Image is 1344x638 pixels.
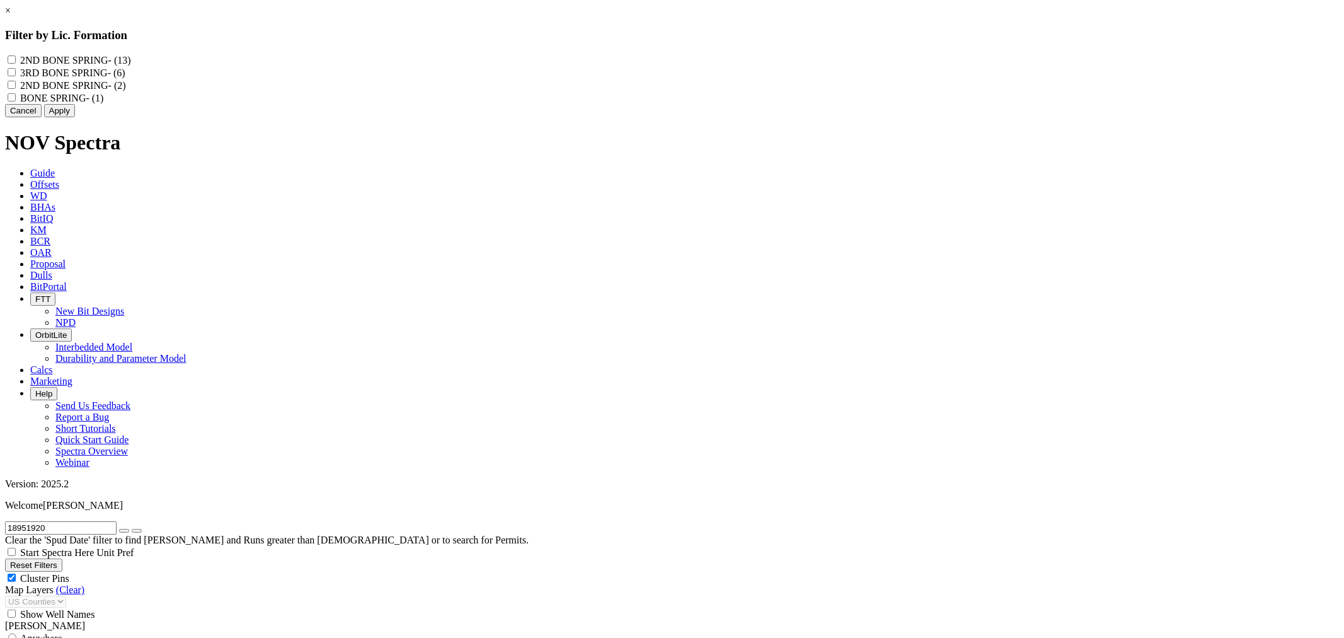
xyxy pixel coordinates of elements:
input: Search [5,521,117,535]
span: Dulls [30,270,52,281]
a: Webinar [55,457,89,468]
p: Welcome [5,500,1339,511]
label: BONE SPRING [20,93,103,103]
button: Reset Filters [5,559,62,572]
a: × [5,5,11,16]
span: Cluster Pins [20,573,69,584]
h1: NOV Spectra [5,131,1339,154]
span: BitIQ [30,213,53,224]
span: BCR [30,236,50,246]
span: Calcs [30,364,53,375]
a: Report a Bug [55,412,109,422]
span: - (13) [108,55,131,66]
div: Version: 2025.2 [5,478,1339,490]
a: Short Tutorials [55,423,116,434]
a: Interbedded Model [55,342,132,352]
span: Marketing [30,376,72,386]
span: KM [30,224,47,235]
span: OrbitLite [35,330,67,340]
span: Help [35,389,52,398]
span: WD [30,190,47,201]
h3: Filter by Lic. Formation [5,28,1339,42]
span: - (1) [86,93,103,103]
a: Send Us Feedback [55,400,130,411]
span: Offsets [30,179,59,190]
a: Quick Start Guide [55,434,129,445]
a: Spectra Overview [55,446,128,456]
span: BitPortal [30,281,67,292]
div: [PERSON_NAME] [5,620,1339,632]
span: - (6) [108,67,125,78]
span: Unit Pref [96,547,134,558]
label: 2ND BONE SPRING [20,55,131,66]
span: Start Spectra Here [20,547,94,558]
span: Proposal [30,258,66,269]
button: Apply [44,104,75,117]
span: - (2) [108,80,126,91]
label: 3RD BONE SPRING [20,67,125,78]
span: BHAs [30,202,55,212]
span: OAR [30,247,52,258]
a: New Bit Designs [55,306,124,316]
span: Clear the 'Spud Date' filter to find [PERSON_NAME] and Runs greater than [DEMOGRAPHIC_DATA] or to... [5,535,529,545]
a: NPD [55,317,76,328]
span: Map Layers [5,584,54,595]
span: Show Well Names [20,609,95,620]
button: Cancel [5,104,42,117]
span: [PERSON_NAME] [43,500,123,511]
span: FTT [35,294,50,304]
a: (Clear) [56,584,84,595]
span: Guide [30,168,55,178]
a: Durability and Parameter Model [55,353,187,364]
label: 2ND BONE SPRING [20,80,126,91]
